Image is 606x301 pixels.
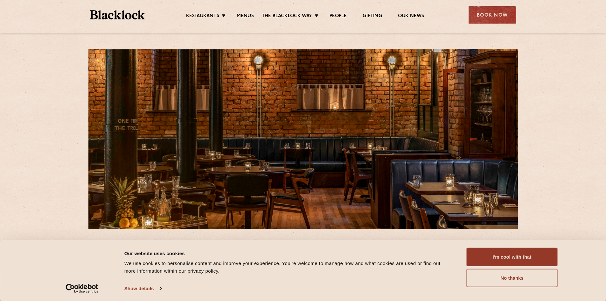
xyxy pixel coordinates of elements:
button: No thanks [467,269,558,287]
a: Our News [398,13,424,20]
div: Book Now [469,6,516,24]
div: Our website uses cookies [124,249,452,257]
div: We use cookies to personalise content and improve your experience. You're welcome to manage how a... [124,260,452,275]
button: I'm cool with that [467,248,558,266]
a: The Blacklock Way [262,13,312,20]
a: Restaurants [186,13,219,20]
a: Show details [124,284,161,293]
a: Gifting [363,13,382,20]
a: Usercentrics Cookiebot - opens in a new window [54,284,110,293]
a: People [330,13,347,20]
a: Menus [237,13,254,20]
img: BL_Textured_Logo-footer-cropped.svg [90,10,145,19]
